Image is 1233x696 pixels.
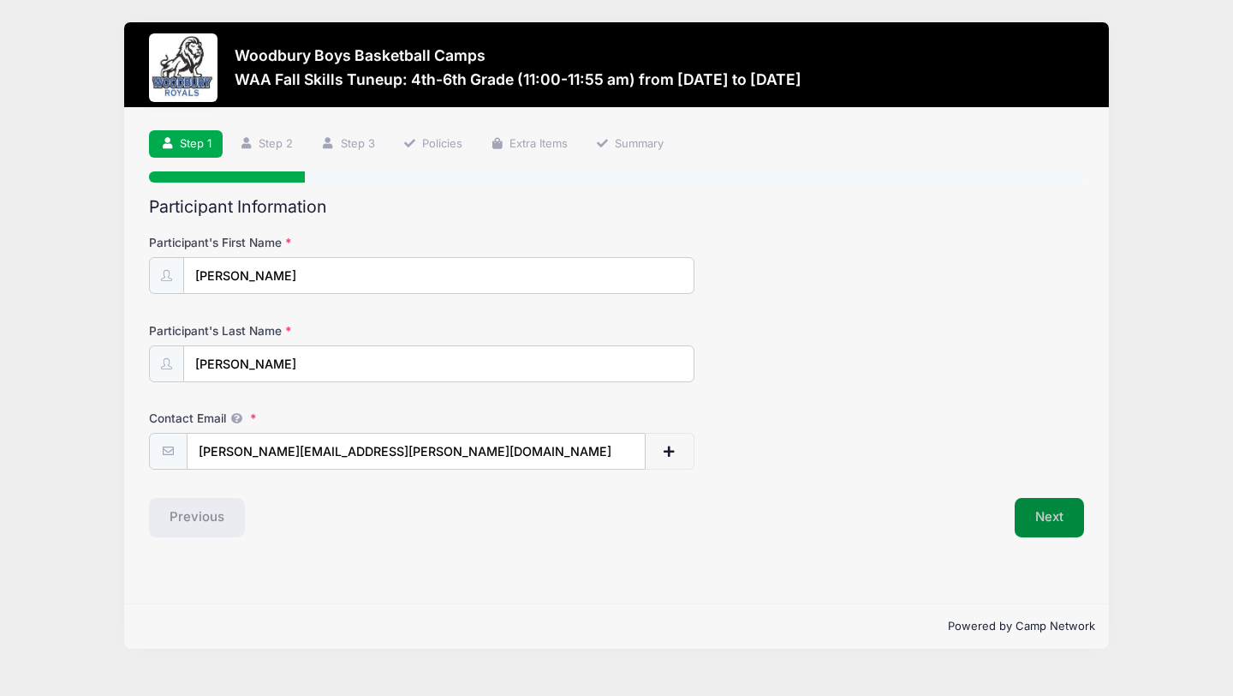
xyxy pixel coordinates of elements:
[585,130,676,159] a: Summary
[229,130,305,159] a: Step 2
[149,234,461,251] label: Participant's First Name
[149,197,1084,217] h2: Participant Information
[310,130,386,159] a: Step 3
[479,130,579,159] a: Extra Items
[138,618,1095,635] p: Powered by Camp Network
[235,70,801,88] h3: WAA Fall Skills Tuneup: 4th-6th Grade (11:00-11:55 am) from [DATE] to [DATE]
[149,130,223,159] a: Step 1
[187,433,646,470] input: email@email.com
[183,345,694,382] input: Participant's Last Name
[391,130,474,159] a: Policies
[149,410,461,427] label: Contact Email
[149,322,461,339] label: Participant's Last Name
[235,46,801,64] h3: Woodbury Boys Basketball Camps
[1015,498,1084,537] button: Next
[183,257,694,294] input: Participant's First Name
